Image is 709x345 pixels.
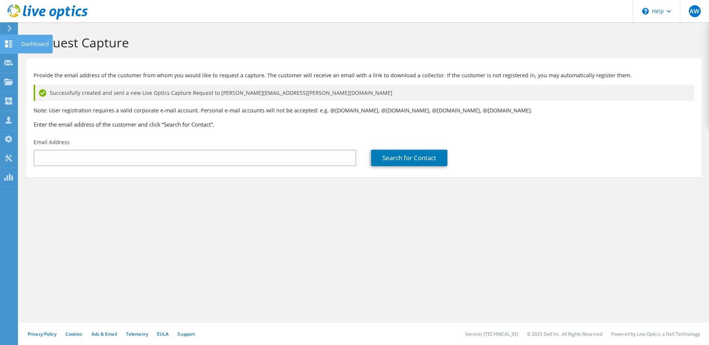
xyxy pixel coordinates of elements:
div: Dashboard [18,35,53,53]
label: Email Address [34,139,70,146]
span: Successfully created and sent a new Live Optics Capture Request to [PERSON_NAME][EMAIL_ADDRESS][P... [50,89,392,97]
li: Version: [TECHNICAL_ID] [465,331,518,337]
p: Note: User registration requires a valid corporate e-mail account. Personal e-mail accounts will ... [34,106,694,115]
a: Cookies [65,331,83,337]
a: EULA [157,331,169,337]
li: Powered by Live Optics, a Dell Technology [611,331,700,337]
svg: \n [642,8,649,15]
span: AW [689,5,701,17]
a: Support [178,331,195,337]
li: © 2025 Dell Inc. All Rights Reserved [527,331,602,337]
a: Search for Contact [371,150,447,166]
h1: Request Capture [30,35,694,50]
a: Privacy Policy [28,331,56,337]
a: Telemetry [126,331,148,337]
h3: Enter the email address of the customer and click “Search for Contact”. [34,120,694,128]
p: Provide the email address of the customer from whom you would like to request a capture. The cust... [34,71,694,80]
a: Ads & Email [92,331,117,337]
